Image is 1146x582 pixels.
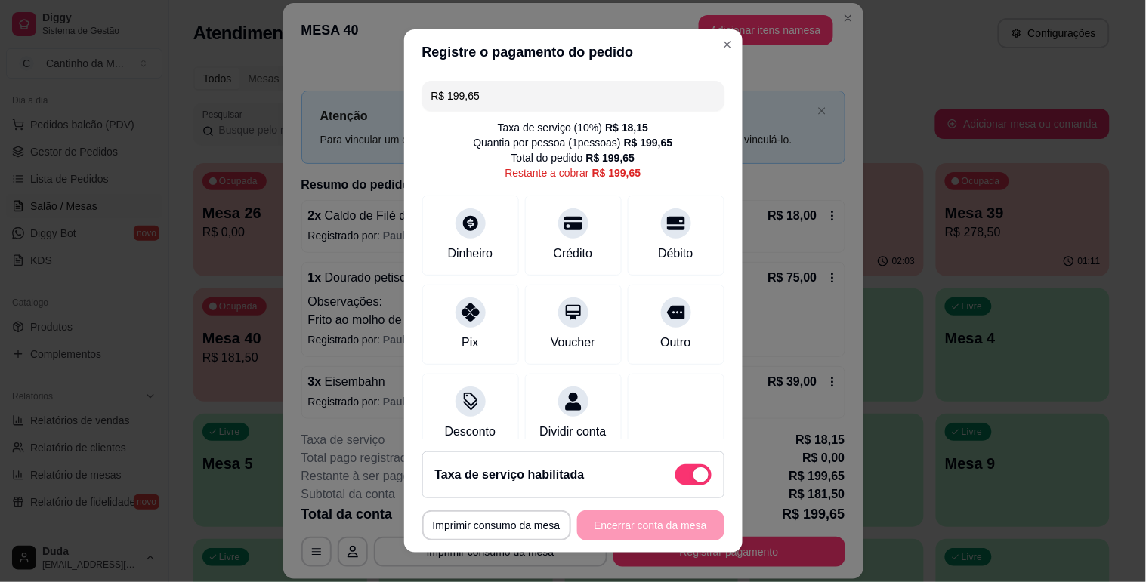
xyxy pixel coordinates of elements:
[539,423,606,441] div: Dividir conta
[660,334,690,352] div: Outro
[551,334,595,352] div: Voucher
[511,150,635,165] div: Total do pedido
[586,150,635,165] div: R$ 199,65
[431,81,715,111] input: Ex.: hambúrguer de cordeiro
[422,510,571,540] button: Imprimir consumo da mesa
[605,120,648,135] div: R$ 18,15
[715,32,740,57] button: Close
[462,334,478,352] div: Pix
[554,245,593,263] div: Crédito
[445,423,496,441] div: Desconto
[658,245,693,263] div: Débito
[448,245,493,263] div: Dinheiro
[474,135,673,150] div: Quantia por pessoa ( 1 pessoas)
[505,165,641,180] div: Restante a cobrar
[592,165,641,180] div: R$ 199,65
[624,135,673,150] div: R$ 199,65
[498,120,648,135] div: Taxa de serviço ( 10 %)
[404,29,743,75] header: Registre o pagamento do pedido
[435,466,585,484] h2: Taxa de serviço habilitada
